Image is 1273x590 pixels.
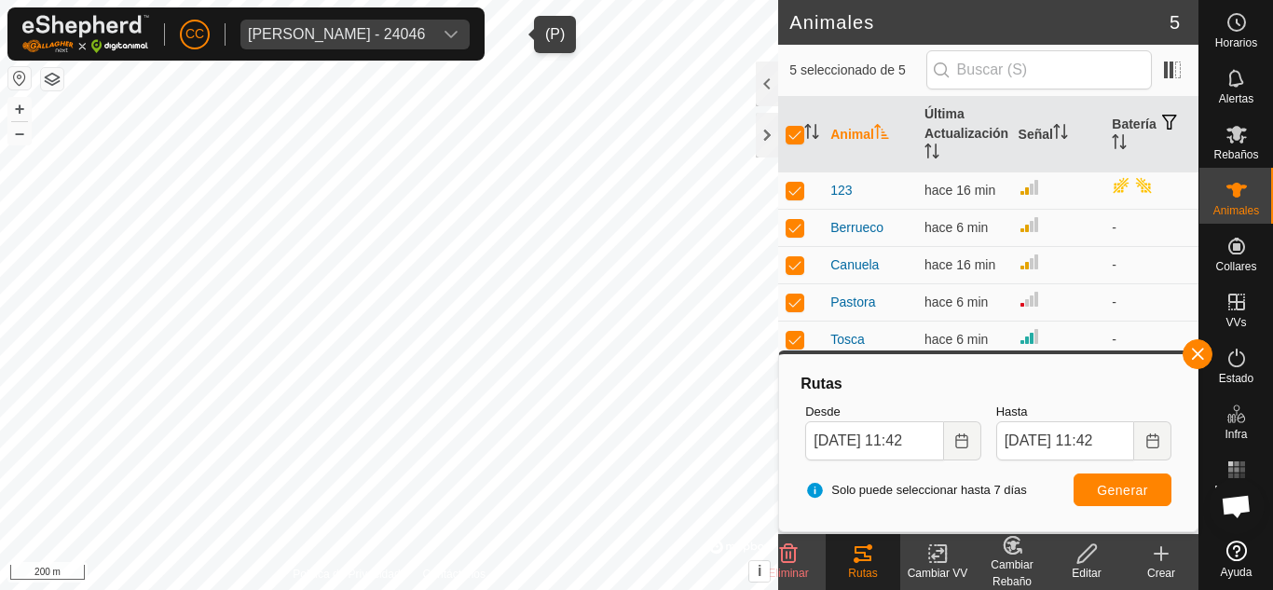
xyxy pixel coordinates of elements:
img: Intensidad de Señal [1019,288,1041,310]
div: [PERSON_NAME] - 24046 [248,27,425,42]
div: dropdown trigger [432,20,470,49]
p-sorticon: Activar para ordenar [924,146,939,161]
img: Logo Gallagher [22,15,149,53]
h2: Animales [789,11,1170,34]
td: - [1104,246,1198,283]
p-sorticon: Activar para ordenar [804,127,819,142]
td: - [1104,321,1198,358]
span: Infra [1225,429,1247,440]
span: 5 [1170,8,1180,36]
p-sorticon: Activar para ordenar [1053,127,1068,142]
button: Choose Date [1134,421,1171,460]
span: 19 sept 2025, 11:36 [924,220,988,235]
img: Intensidad de Señal [1019,325,1041,348]
span: Animales [1213,205,1259,216]
span: Eliminar [768,567,808,580]
span: 5 seleccionado de 5 [789,61,925,80]
span: Horarios [1215,37,1257,48]
img: Intensidad de Señal [1019,213,1041,236]
div: Rutas [826,565,900,582]
span: 19 sept 2025, 11:36 [924,332,988,347]
th: Última Actualización [917,97,1011,172]
span: Rebaños [1213,149,1258,160]
div: Chat abierto [1209,478,1265,534]
span: Alertas [1219,93,1253,104]
span: Tosca [830,330,865,350]
span: 19 sept 2025, 11:26 [924,183,995,198]
span: Canuela [830,255,879,275]
th: Batería [1104,97,1198,172]
span: Melquiades Almagro Garcia - 24046 [240,20,432,49]
span: VVs [1225,317,1246,328]
span: 19 sept 2025, 11:35 [924,295,988,309]
a: Política de Privacidad [293,566,400,583]
span: Berrueco [830,218,883,238]
span: i [758,563,761,579]
div: Rutas [798,373,1179,395]
td: - [1104,209,1198,246]
span: Mapa de Calor [1204,485,1268,507]
button: Choose Date [944,421,981,460]
label: Desde [805,403,980,421]
span: 19 sept 2025, 11:26 [924,257,995,272]
div: Cambiar VV [900,565,975,582]
img: Intensidad de Señal [1019,176,1041,199]
a: Contáctenos [423,566,486,583]
div: Crear [1124,565,1198,582]
th: Señal [1011,97,1105,172]
button: + [8,98,31,120]
td: - [1104,283,1198,321]
button: – [8,122,31,144]
span: Estado [1219,373,1253,384]
div: Editar [1049,565,1124,582]
button: Generar [1074,473,1171,506]
span: Pastora [830,293,875,312]
p-sorticon: Activar para ordenar [1112,137,1127,152]
a: Ayuda [1199,533,1273,585]
p-sorticon: Activar para ordenar [874,127,889,142]
span: 123 [830,181,852,200]
span: Collares [1215,261,1256,272]
button: i [749,561,770,582]
img: Intensidad de Señal [1019,251,1041,273]
span: Ayuda [1221,567,1252,578]
button: Restablecer Mapa [8,67,31,89]
button: Capas del Mapa [41,68,63,90]
span: CC [185,24,204,44]
div: Cambiar Rebaño [975,556,1049,590]
label: Hasta [996,403,1171,421]
span: Solo puede seleccionar hasta 7 días [805,481,1027,500]
input: Buscar (S) [926,50,1152,89]
th: Animal [823,97,917,172]
span: Generar [1097,483,1148,498]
